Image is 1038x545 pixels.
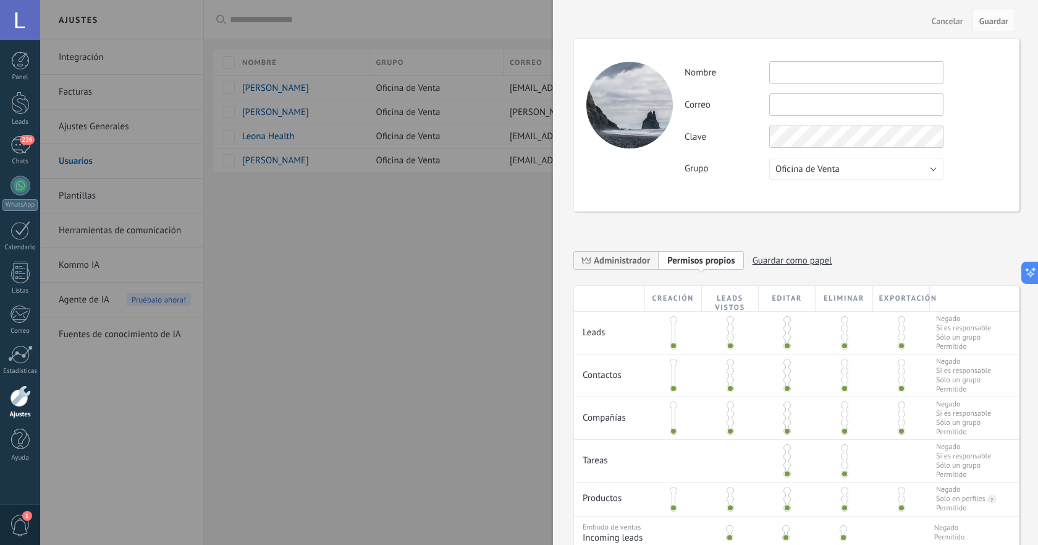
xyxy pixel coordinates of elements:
[936,494,985,504] div: Solo en perfiles
[2,287,38,295] div: Listas
[594,255,650,267] span: Administrador
[2,244,38,252] div: Calendario
[973,9,1015,32] button: Guardar
[22,511,32,521] span: 1
[685,67,769,79] label: Nombre
[927,11,968,30] button: Cancelar
[574,354,645,387] div: Contactos
[2,199,38,211] div: WhatsApp
[987,495,994,504] div: ?
[936,427,991,437] span: Permitido
[685,131,769,143] label: Clave
[583,532,698,544] span: Incoming leads
[936,504,967,513] div: Permitido
[936,342,991,351] span: Permitido
[936,409,991,418] span: Si es responsable
[936,366,991,375] span: Si es responsable
[936,442,991,452] span: Negado
[769,158,943,180] button: Oficina de Venta
[936,357,991,366] span: Negado
[645,286,702,311] div: Creación
[759,286,816,311] div: Editar
[574,440,645,473] div: Tareas
[873,286,930,311] div: Exportación
[936,314,991,324] span: Negado
[2,454,38,462] div: Ayuda
[936,485,960,494] div: Negado
[574,312,645,345] div: Leads
[934,533,965,542] span: Permitido
[816,286,872,311] div: Eliminar
[667,255,735,267] span: Permisos propios
[936,324,991,333] span: Si es responsable
[936,333,991,342] span: Sólo un grupo
[702,286,759,311] div: Leads vistos
[659,251,744,270] span: Add new role
[936,375,991,385] span: Sólo un grupo
[753,251,832,270] span: Guardar como papel
[934,523,965,533] span: Negado
[2,327,38,335] div: Correo
[2,74,38,82] div: Panel
[936,461,991,470] span: Sólo un grupo
[936,470,991,479] span: Permitido
[936,400,991,409] span: Negado
[932,17,963,25] span: Cancelar
[936,452,991,461] span: Si es responsable
[685,99,769,111] label: Correo
[574,397,645,430] div: Compañías
[775,163,840,175] span: Oficina de Venta
[583,523,641,532] span: Embudo de ventas
[574,483,645,510] div: Productos
[574,251,659,270] span: Administrador
[2,158,38,166] div: Chats
[685,163,769,174] label: Grupo
[20,135,34,145] span: 226
[2,411,38,419] div: Ajustes
[2,118,38,126] div: Leads
[979,17,1008,25] span: Guardar
[2,367,38,375] div: Estadísticas
[936,418,991,427] span: Sólo un grupo
[936,385,991,394] span: Permitido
